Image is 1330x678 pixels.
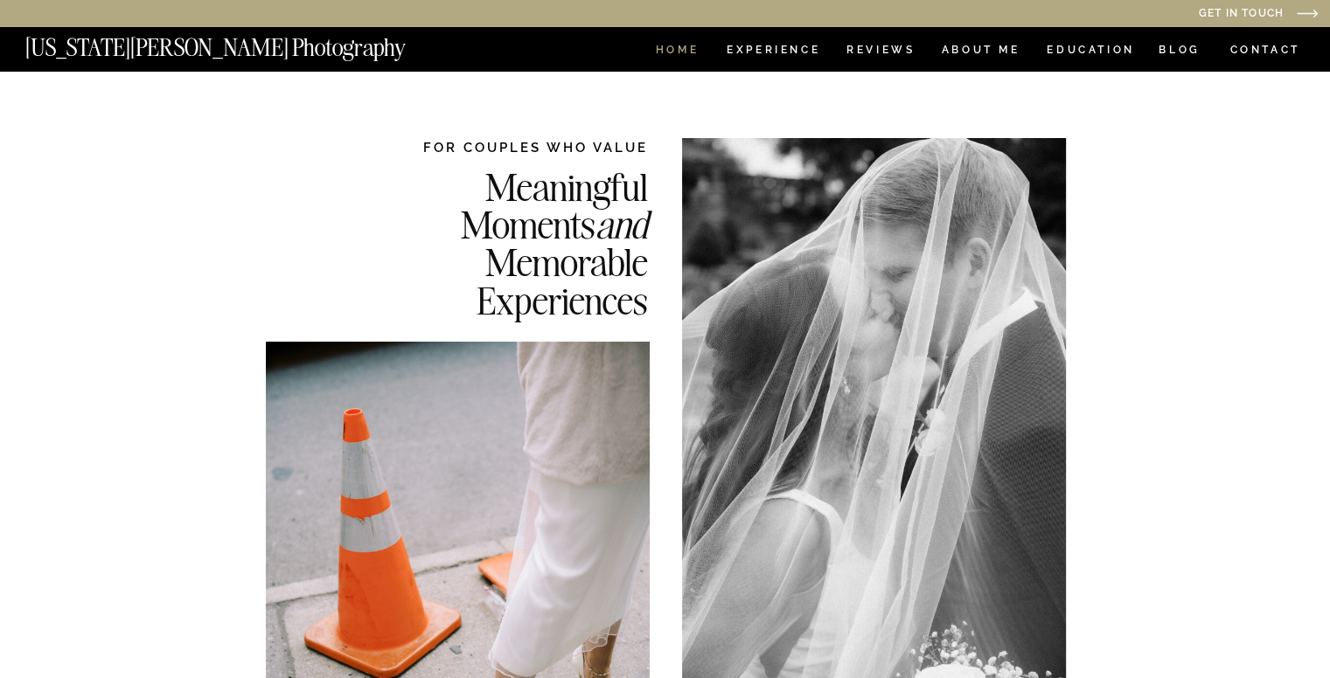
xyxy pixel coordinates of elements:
a: [US_STATE][PERSON_NAME] Photography [25,36,464,51]
a: Get in Touch [1020,8,1284,21]
h2: Meaningful Moments Memorable Experiences [372,168,648,317]
a: Experience [727,45,818,59]
a: REVIEWS [846,45,912,59]
h2: FOR COUPLES WHO VALUE [372,138,648,156]
a: BLOG [1159,45,1201,59]
a: HOME [652,45,702,59]
a: ABOUT ME [941,45,1020,59]
a: EDUCATION [1045,45,1137,59]
a: CONTACT [1229,40,1301,59]
i: and [595,200,648,248]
